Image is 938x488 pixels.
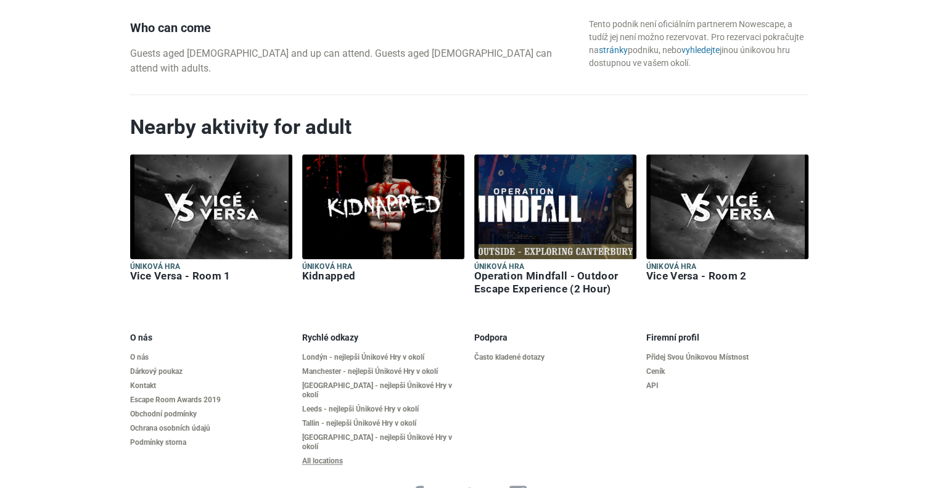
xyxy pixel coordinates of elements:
[130,367,292,376] a: Dárkový poukaz
[130,20,579,35] h3: Who can come
[646,353,808,362] a: Přidej Svou Únikovou Místnost
[302,433,464,452] a: [GEOGRAPHIC_DATA] - nejlepši Únikové Hry v okolí
[130,395,292,405] a: Escape Room Awards 2019
[474,262,636,272] h5: Úniková hra
[474,333,636,343] h5: Podpora
[646,381,808,391] a: API
[302,405,464,414] a: Leeds - nejlepši Únikové Hry v okolí
[130,424,292,433] a: Ochrana osobních údajů
[646,270,808,283] h6: Vice Versa - Room 2
[130,115,808,139] h2: Nearby aktivity for adult
[130,46,579,76] p: Guests aged [DEMOGRAPHIC_DATA] and up can attend. Guests aged [DEMOGRAPHIC_DATA] can attend with ...
[130,353,292,362] a: O nás
[474,154,636,298] a: Úniková hra Operation Mindfall - Outdoor Escape Experience (2 Hour)
[130,154,292,285] a: Úniková hra Vice Versa - Room 1
[130,262,292,272] h5: Úniková hra
[599,45,628,55] a: stránky
[130,410,292,419] a: Obchodní podmínky
[474,353,636,362] a: Často kladené dotazy
[130,270,292,283] h6: Vice Versa - Room 1
[646,367,808,376] a: Ceník
[302,353,464,362] a: Londýn - nejlepši Únikové Hry v okolí
[302,367,464,376] a: Manchester - nejlepši Únikové Hry v okolí
[681,45,720,55] a: vyhledejte
[302,419,464,428] a: Tallin - nejlepši Únikové Hry v okolí
[130,333,292,343] h5: O nás
[130,381,292,391] a: Kontakt
[302,333,464,343] h5: Rychlé odkazy
[646,154,808,285] a: Úniková hra Vice Versa - Room 2
[302,457,464,466] a: All locations
[302,381,464,400] a: [GEOGRAPHIC_DATA] - nejlepši Únikové Hry v okolí
[646,333,808,343] h5: Firemní profil
[474,270,636,296] h6: Operation Mindfall - Outdoor Escape Experience (2 Hour)
[589,18,808,70] div: Tento podnik není oficiálním partnerem Nowescape, a tudíž jej není možno rezervovat. Pro rezervac...
[302,154,464,285] a: Úniková hra Kidnapped
[302,262,464,272] h5: Úniková hra
[646,262,808,272] h5: Úniková hra
[130,438,292,447] a: Podmínky storna
[302,270,464,283] h6: Kidnapped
